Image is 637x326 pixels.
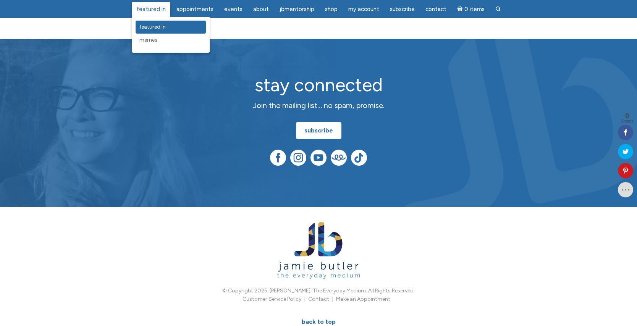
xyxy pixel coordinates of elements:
[390,6,415,13] span: Subscribe
[290,150,306,166] img: Instagram
[243,296,301,302] a: Customer Service Policy
[296,122,341,139] a: subscribe
[336,296,390,302] a: Make an Appointment
[464,6,485,12] span: 0 items
[270,150,286,166] img: Facebook
[310,150,327,166] img: YouTube
[351,150,367,166] img: TikTok
[277,222,360,279] img: Jamie Butler. The Everyday Medium
[621,119,633,123] span: Shares
[425,6,446,13] span: Contact
[344,2,384,17] a: My Account
[249,2,273,17] a: About
[172,2,218,17] a: Appointments
[132,2,170,17] a: featured in
[220,2,247,17] a: Events
[183,75,454,95] h2: stay connected
[253,6,269,13] span: About
[280,6,314,13] span: JBMentorship
[139,24,166,30] span: featured in
[621,113,633,119] span: 0
[136,34,206,47] a: Memes
[421,2,451,17] a: Contact
[385,2,419,17] a: Subscribe
[183,100,454,111] p: Join the mailing list… no spam, promise.
[139,37,157,43] span: Memes
[320,2,342,17] a: Shop
[112,287,525,295] p: © Copyright 2025. [PERSON_NAME]. The Everyday Medium. All Rights Reserved.
[224,6,243,13] span: Events
[277,270,360,276] a: Jamie Butler. The Everyday Medium
[325,6,338,13] span: Shop
[348,6,379,13] span: My Account
[457,6,464,13] i: Cart
[136,21,206,34] a: featured in
[331,150,347,166] img: Teespring
[136,6,166,13] span: featured in
[453,1,489,17] a: Cart0 items
[275,2,319,17] a: JBMentorship
[176,6,213,13] span: Appointments
[308,296,329,302] a: Contact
